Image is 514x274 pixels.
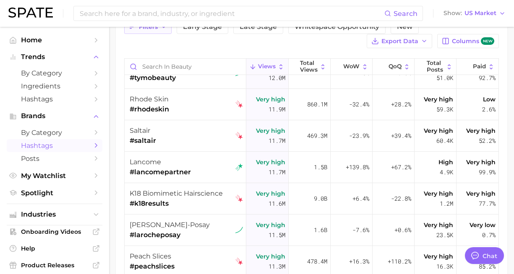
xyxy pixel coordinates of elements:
[130,230,210,240] span: #larocheposay
[367,34,432,48] button: Export Data
[466,189,496,199] span: Very high
[289,59,331,75] button: Total Views
[256,251,285,261] span: Very high
[21,261,88,269] span: Product Releases
[391,131,411,141] span: +39.4%
[397,23,412,30] span: New
[307,256,327,266] span: 478.4m
[352,225,369,235] span: -7.6%
[436,230,453,240] span: 23.5k
[391,194,411,204] span: -22.8%
[331,59,373,75] button: WoW
[389,63,402,70] span: QoQ
[130,221,210,229] span: [PERSON_NAME]-posay
[440,167,453,177] span: 4.9k
[235,132,243,140] img: tiktok falling star
[436,104,453,114] span: 59.3k
[482,230,496,240] span: 0.7%
[21,95,88,103] span: Hashtags
[21,228,88,235] span: Onboarding Videos
[349,131,369,141] span: -23.9%
[130,73,176,83] span: #tymobeauty
[7,110,102,122] button: Brands
[21,142,88,150] span: Hashtags
[352,194,369,204] span: +6.4%
[479,199,496,209] span: 77.7%
[482,104,496,114] span: 2.6%
[139,23,158,31] span: Filters
[381,38,418,45] span: Export Data
[373,59,415,75] button: QoQ
[346,162,369,172] span: +139.8%
[7,225,102,238] a: Onboarding Videos
[8,8,53,18] img: SPATE
[21,82,88,90] span: Ingredients
[7,242,102,255] a: Help
[125,183,498,215] button: k18 biomimetic hairscience#k18resultstiktok falling starVery high11.6m9.0b+6.4%-22.8%Very high1.2...
[307,99,327,109] span: 860.1m
[269,230,285,240] span: 11.5m
[314,225,327,235] span: 1.6b
[436,73,453,83] span: 51.0k
[269,104,285,114] span: 11.9m
[444,11,462,16] span: Show
[125,152,498,183] button: lancome#lancomepartnertiktok rising starVery high11.7m1.5b+139.8%+67.2%High4.9kVery high99.9%
[21,172,88,180] span: My Watchlist
[130,104,169,114] span: #rhodeskin
[183,23,222,30] span: Early Stage
[7,34,102,47] a: Home
[125,59,246,75] input: Search in beauty
[21,129,88,137] span: by Category
[256,126,285,136] span: Very high
[130,136,156,146] span: #saltair
[424,189,453,199] span: Very high
[452,37,494,45] span: Columns
[436,261,453,271] span: 16.3k
[124,20,172,34] button: Filters
[235,101,243,108] img: tiktok falling star
[479,261,496,271] span: 85.2%
[21,245,88,252] span: Help
[391,162,411,172] span: +67.2%
[343,63,360,70] span: WoW
[269,261,285,271] span: 11.3m
[130,95,169,103] span: rhode skin
[258,63,276,70] span: Views
[481,37,494,45] span: new
[130,261,175,271] span: #peachslices
[235,258,243,265] img: tiktok falling star
[427,60,444,73] span: Total Posts
[235,195,243,202] img: tiktok falling star
[125,89,498,120] button: rhode skin#rhodeskintiktok falling starVery high11.9m860.1m-32.4%+28.2%Very high59.3kLow2.6%
[424,126,453,136] span: Very high
[130,189,223,197] span: k18 biomimetic hairscience
[436,136,453,146] span: 60.4k
[246,59,288,75] button: Views
[314,194,327,204] span: 9.0b
[130,167,191,177] span: #lancomepartner
[438,157,453,167] span: High
[349,256,369,266] span: +16.3%
[21,36,88,44] span: Home
[269,167,285,177] span: 11.7m
[269,73,285,83] span: 12.0m
[130,158,161,166] span: lancome
[466,126,496,136] span: Very high
[21,189,88,197] span: Spotlight
[240,23,277,30] span: Late Stage
[391,99,411,109] span: +28.2%
[21,53,88,61] span: Trends
[269,199,285,209] span: 11.6m
[269,136,285,146] span: 11.7m
[440,199,453,209] span: 1.2m
[483,94,496,104] span: Low
[7,51,102,63] button: Trends
[479,136,496,146] span: 52.2%
[21,211,88,218] span: Industries
[394,225,411,235] span: +0.6%
[479,167,496,177] span: 99.9%
[7,80,102,93] a: Ingredients
[7,93,102,106] a: Hashtags
[7,169,102,182] a: My Watchlist
[130,127,150,134] span: saltair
